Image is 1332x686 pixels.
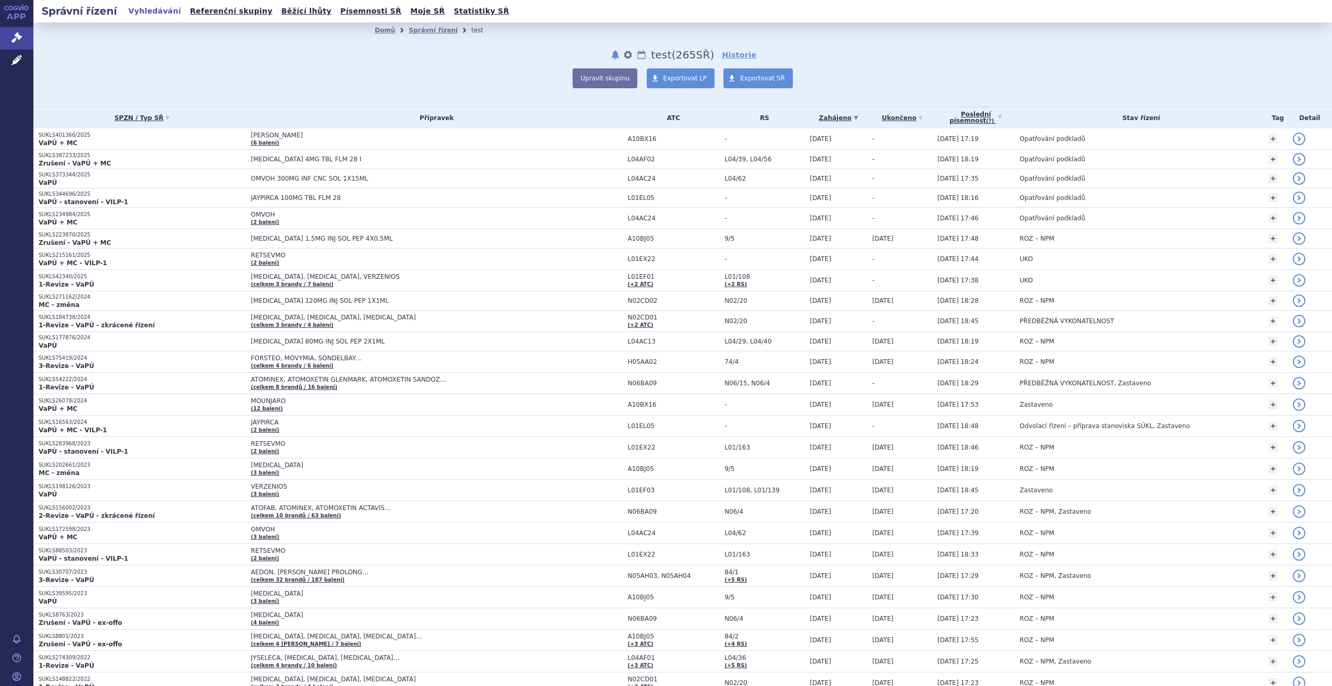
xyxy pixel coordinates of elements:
a: detail [1293,420,1305,432]
a: detail [1293,172,1305,185]
a: (2 balení) [251,219,279,225]
p: SUKLS177876/2024 [39,334,246,341]
strong: Zrušení - VaPÚ + MC [39,239,111,246]
span: ROZ – NPM [1020,358,1054,365]
span: - [872,317,874,325]
span: [DATE] 18:46 [937,444,979,451]
span: [MEDICAL_DATA], [MEDICAL_DATA], VERZENIOS [251,273,512,280]
span: [MEDICAL_DATA] [251,462,512,469]
span: - [872,175,874,182]
a: + [1268,134,1278,144]
span: L01/163 [724,551,804,558]
span: [DATE] [872,487,894,494]
strong: VaPÚ - stanovení - VILP-1 [39,448,128,455]
th: Tag [1263,107,1288,128]
a: Statistiky SŘ [450,4,512,18]
span: [DATE] [810,487,831,494]
span: [DATE] 18:19 [937,338,979,345]
span: [DATE] 18:16 [937,194,979,202]
span: [DATE] 17:35 [937,175,979,182]
span: N02/20 [724,317,804,325]
strong: 3-Revize - VaPÚ [39,362,94,370]
p: SUKLS42340/2025 [39,273,246,280]
a: (+5 RS) [724,663,747,668]
a: + [1268,657,1278,666]
span: - [872,215,874,222]
span: Opatřování podkladů [1020,175,1086,182]
a: + [1268,550,1278,559]
a: (celkem 32 brandů / 187 balení) [251,577,345,583]
a: + [1268,421,1278,431]
span: [DATE] 17:53 [937,401,979,408]
p: SUKLS172598/2023 [39,526,246,533]
span: - [724,401,804,408]
span: [DATE] [810,465,831,472]
a: (6 balení) [251,140,279,146]
span: [DATE] [810,255,831,263]
span: [DATE] [810,551,831,558]
strong: VaPÚ + MC - VILP-1 [39,259,107,267]
span: [MEDICAL_DATA] 1,5MG INJ SOL PEP 4X0,5ML [251,235,512,242]
span: Exportovat SŘ [740,75,785,82]
a: detail [1293,253,1305,265]
span: ROZ – NPM [1020,529,1054,537]
span: L01/108 [724,273,804,280]
span: Opatřování podkladů [1020,194,1086,202]
p: SUKLS54222/2024 [39,376,246,383]
span: Zastaveno [1020,401,1053,408]
a: detail [1293,294,1305,307]
th: Přípravek [246,107,623,128]
a: detail [1293,335,1305,348]
span: ROZ – NPM [1020,297,1054,304]
th: RS [719,107,804,128]
a: detail [1293,463,1305,475]
p: SUKLS202661/2023 [39,462,246,469]
a: (celkem 4 brandy / 6 balení) [251,363,334,369]
span: [DATE] [872,358,894,365]
p: SUKLS198126/2023 [39,483,246,490]
span: [DATE] [872,338,894,345]
span: - [872,422,874,430]
a: detail [1293,356,1305,368]
span: [DATE] [810,338,831,345]
a: (celkem 10 brandů / 63 balení) [251,513,341,518]
strong: MC - změna [39,469,79,477]
a: + [1268,174,1278,183]
span: A10BJ05 [628,235,720,242]
strong: VaPÚ + MC - VILP-1 [39,427,107,434]
a: + [1268,357,1278,366]
span: N06/15, N06/4 [724,380,804,387]
a: (celkem 8 brandů / 16 balení) [251,384,338,390]
a: (+2 RS) [724,281,747,287]
p: SUKLS26078/2024 [39,397,246,405]
span: - [724,255,804,263]
span: [DATE] [810,422,831,430]
a: Lhůty [636,49,647,61]
span: - [872,156,874,163]
span: L01EF01 [628,273,720,280]
span: 74/4 [724,358,804,365]
strong: VaPÚ [39,491,57,498]
a: + [1268,316,1278,326]
span: N06BA09 [628,508,720,515]
span: RETSEVMO [251,252,512,259]
span: [DATE] [810,380,831,387]
span: N06BA09 [628,380,720,387]
span: OMVOH [251,526,512,533]
span: [DATE] 18:28 [937,297,979,304]
span: N02CD01 [628,314,720,321]
span: OMVOH 300MG INF CNC SOL 1X15ML [251,175,512,182]
span: A10BX16 [628,401,720,408]
span: H05AA02 [628,358,720,365]
span: Odvolací řízení – příprava stanoviska SÚKL, Zastaveno [1020,422,1190,430]
span: [DATE] 18:45 [937,317,979,325]
span: ROZ – NPM [1020,235,1054,242]
span: Opatřování podkladů [1020,156,1086,163]
a: detail [1293,212,1305,224]
span: JAYPIRCA 100MG TBL FLM 28 [251,194,512,202]
a: detail [1293,484,1305,496]
strong: VaPÚ + MC [39,219,77,226]
a: Ukončeno [872,111,932,125]
a: detail [1293,192,1305,204]
span: RETSEVMO [251,547,512,554]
